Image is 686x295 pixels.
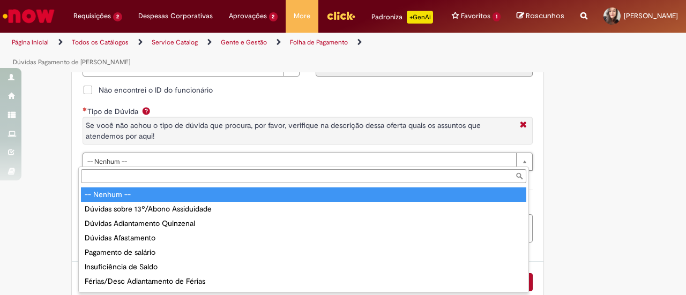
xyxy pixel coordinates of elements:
div: Dúvidas Adiantamento Quinzenal [81,216,526,231]
div: Dúvidas Afastamento [81,231,526,245]
ul: Tipo de Dúvida [79,185,528,292]
div: Dúvidas sobre 13º/Abono Assiduidade [81,202,526,216]
div: -- Nenhum -- [81,187,526,202]
div: Férias/Desc Adiantamento de Férias [81,274,526,289]
div: Insuficiência de Saldo [81,260,526,274]
div: Pagamento de salário [81,245,526,260]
